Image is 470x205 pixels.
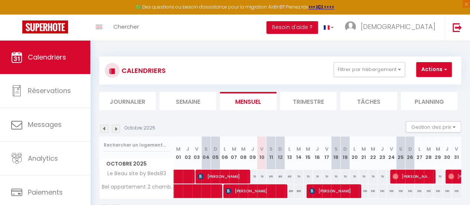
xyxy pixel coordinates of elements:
th: 04 [201,137,211,170]
div: 100 [377,184,387,198]
div: 70 [433,170,443,183]
div: 200 [285,184,294,198]
th: 08 [239,137,248,170]
abbr: L [418,145,420,153]
span: [PERSON_NAME] [309,184,357,198]
abbr: D [408,145,412,153]
abbr: S [204,145,208,153]
div: 70 [331,170,340,183]
img: logout [453,23,462,32]
abbr: D [343,145,347,153]
div: 65 [276,170,285,183]
th: 05 [211,137,220,170]
div: 70 [340,170,350,183]
th: 31 [452,137,461,170]
th: 15 [304,137,313,170]
th: 24 [387,137,396,170]
a: ... [DEMOGRAPHIC_DATA] [339,15,445,41]
th: 29 [433,137,443,170]
li: Journalier [99,92,156,110]
span: Réservations [28,86,71,95]
abbr: M [306,145,310,153]
abbr: S [269,145,273,153]
span: Messages [28,120,62,129]
abbr: M [232,145,236,153]
div: 100 [396,184,405,198]
div: 65 [285,170,294,183]
div: 70 [322,170,331,183]
abbr: L [224,145,226,153]
th: 27 [415,137,424,170]
abbr: M [426,145,431,153]
button: Filtrer par hébergement [334,62,405,77]
div: 70 [248,170,257,183]
li: Planning [401,92,457,110]
h3: CALENDRIERS [120,62,166,79]
abbr: M [296,145,301,153]
span: Bel appartement 2 chambres proche plage et golfs [101,184,175,190]
div: 70 [257,170,266,183]
th: 12 [276,137,285,170]
abbr: D [214,145,217,153]
abbr: J [445,145,448,153]
span: [PERSON_NAME] [392,169,431,183]
div: 200 [294,184,304,198]
abbr: J [251,145,254,153]
div: 100 [405,184,415,198]
abbr: V [455,145,458,153]
abbr: M [176,145,181,153]
a: >>> ICI <<<< [308,4,334,10]
th: 01 [174,137,183,170]
abbr: V [325,145,328,153]
th: 10 [257,137,266,170]
abbr: J [316,145,319,153]
th: 03 [192,137,201,170]
th: 21 [359,137,368,170]
div: 70 [313,170,322,183]
div: 100 [452,184,461,198]
th: 26 [405,137,415,170]
th: 20 [350,137,359,170]
th: 23 [377,137,387,170]
abbr: J [381,145,384,153]
th: 06 [220,137,229,170]
abbr: M [362,145,366,153]
li: Mensuel [220,92,276,110]
th: 18 [331,137,340,170]
abbr: L [288,145,291,153]
abbr: V [195,145,198,153]
abbr: M [241,145,246,153]
th: 30 [443,137,452,170]
span: [DEMOGRAPHIC_DATA] [361,22,435,31]
abbr: S [399,145,402,153]
span: Paiements [28,188,63,197]
span: Octobre 2025 [100,158,174,169]
p: Octobre 2025 [124,125,155,132]
span: Le Beau site by Beds83 [101,170,168,178]
li: Trimestre [280,92,337,110]
th: 22 [368,137,377,170]
button: Besoin d'aide ? [266,21,318,34]
li: Tâches [340,92,397,110]
th: 28 [424,137,433,170]
img: Super Booking [22,20,68,33]
div: 100 [433,184,443,198]
th: 07 [229,137,239,170]
img: ... [345,21,356,32]
abbr: M [435,145,440,153]
div: 100 [443,184,452,198]
div: 70 [350,170,359,183]
div: 100 [368,184,377,198]
div: 70 [304,170,313,183]
th: 17 [322,137,331,170]
div: 70 [359,170,368,183]
th: 14 [294,137,304,170]
abbr: J [186,145,189,153]
div: 70 [294,170,304,183]
span: [PERSON_NAME] [198,169,245,183]
abbr: M [371,145,375,153]
div: 100 [415,184,424,198]
th: 02 [183,137,192,170]
span: [PERSON_NAME] [226,184,282,198]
